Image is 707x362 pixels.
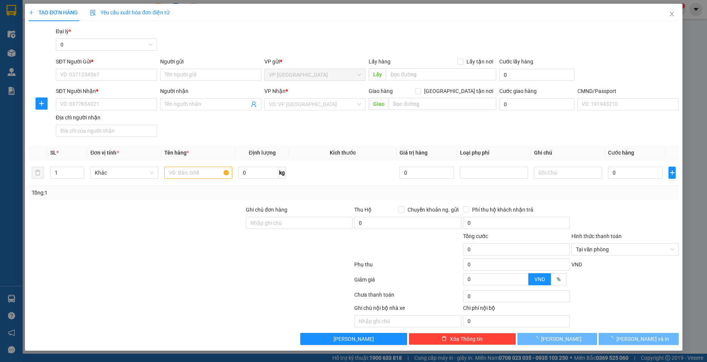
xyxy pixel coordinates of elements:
span: Khác [95,167,154,178]
span: loading [533,336,541,341]
span: loading [608,336,616,341]
span: [PERSON_NAME] [541,335,582,343]
input: VD: Bàn, Ghế [164,167,232,179]
span: TẠO ĐƠN HÀNG [29,9,78,15]
div: Chi phí nội bộ [463,304,570,315]
img: icon [90,10,96,16]
span: % [557,276,560,282]
label: Ghi chú đơn hàng [245,207,287,213]
span: Giao hàng [369,88,393,94]
span: SL [50,150,56,156]
input: Dọc đường [389,98,496,110]
span: Tại văn phòng [576,244,674,255]
input: Cước lấy hàng [499,69,574,81]
input: Ghi Chú [534,167,602,179]
div: Địa chỉ người nhận [56,113,157,122]
input: Ghi chú đơn hàng [245,217,352,229]
span: VND [571,261,582,268]
span: VP Nhận [264,88,286,94]
span: kg [278,167,286,179]
div: Phụ thu [353,260,462,274]
span: Tổng cước [463,233,488,239]
label: Cước lấy hàng [499,59,533,65]
label: Hình thức thanh toán [571,233,622,239]
span: Yêu cầu xuất hóa đơn điện tử [90,9,170,15]
span: [GEOGRAPHIC_DATA] tận nơi [421,87,496,95]
button: plus [668,167,676,179]
span: Giá trị hàng [400,150,428,156]
span: Chuyển khoản ng. gửi [404,206,461,214]
span: Cước hàng [608,150,634,156]
span: Đơn vị tính [90,150,119,156]
input: 0 [400,167,454,179]
button: delete [32,167,44,179]
span: 0 [60,39,152,50]
button: [PERSON_NAME] [517,333,597,345]
div: Giảm giá [353,275,462,289]
span: Định lượng [249,150,275,156]
span: Lấy hàng [369,59,391,65]
div: SĐT Người Gửi [56,57,157,66]
span: Lấy [369,68,386,80]
span: Đại lý [56,28,71,34]
label: Cước giao hàng [499,88,536,94]
div: CMND/Passport [577,87,678,95]
div: SĐT Người Nhận [56,87,157,95]
span: plus [36,101,47,107]
span: [PERSON_NAME] và In [616,335,669,343]
div: Người gửi [160,57,261,66]
span: Xóa Thông tin [450,335,483,343]
span: plus [29,10,34,15]
input: Nhập ghi chú [354,315,461,327]
span: VND [534,276,545,282]
th: Loại phụ phí [457,145,531,160]
div: VP gửi [264,57,366,66]
div: Ghi chú nội bộ nhà xe [354,304,461,315]
span: delete [441,336,447,342]
button: [PERSON_NAME] [300,333,407,345]
span: Tên hàng [164,150,189,156]
input: Dọc đường [386,68,496,80]
span: Giao [369,98,389,110]
span: Kích thước [330,150,356,156]
span: user-add [251,101,257,107]
span: VP Phù Ninh [269,69,361,80]
button: [PERSON_NAME] và In [599,333,679,345]
button: deleteXóa Thông tin [409,333,516,345]
input: Cước giao hàng [499,98,574,110]
div: Chưa thanh toán [353,291,462,304]
span: Thu Hộ [354,207,372,213]
button: plus [35,97,47,110]
div: Tổng: 1 [32,189,273,197]
div: Người nhận [160,87,261,95]
input: Địa chỉ của người nhận [56,125,157,137]
th: Ghi chú [531,145,605,160]
span: [PERSON_NAME] [333,335,374,343]
button: Close [661,4,682,25]
span: Lấy tận nơi [463,57,496,66]
span: Phí thu hộ khách nhận trả [469,206,536,214]
span: plus [669,170,675,176]
span: close [668,11,675,17]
